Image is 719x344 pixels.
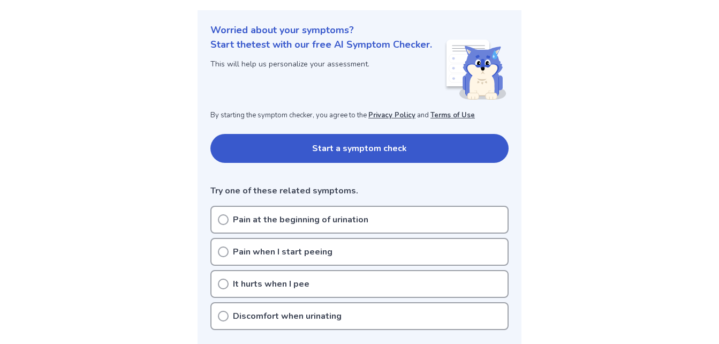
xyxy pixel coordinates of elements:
button: Start a symptom check [210,134,509,163]
p: Discomfort when urinating [233,310,342,323]
p: By starting the symptom checker, you agree to the and [210,110,509,121]
a: Privacy Policy [368,110,415,120]
p: This will help us personalize your assessment. [210,58,432,70]
p: Start the test with our free AI Symptom Checker. [210,38,432,52]
p: Worried about your symptoms? [210,23,509,38]
p: It hurts when I pee [233,278,309,290]
p: Try one of these related symptoms. [210,184,509,197]
a: Terms of Use [430,110,475,120]
p: Pain when I start peeing [233,245,332,258]
img: Shiba [444,40,506,100]
p: Pain at the beginning of urination [233,213,368,226]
